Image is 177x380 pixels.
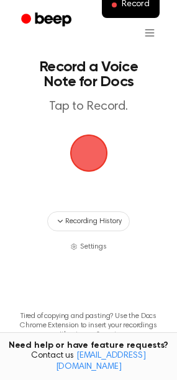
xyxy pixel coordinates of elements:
[47,211,129,231] button: Recording History
[65,216,121,227] span: Recording History
[80,241,107,252] span: Settings
[70,241,107,252] button: Settings
[12,8,83,32] a: Beep
[7,351,170,373] span: Contact us
[135,18,165,48] button: Open menu
[10,312,167,340] p: Tired of copying and pasting? Use the Docs Chrome Extension to insert your recordings without cop...
[56,351,146,371] a: [EMAIL_ADDRESS][DOMAIN_NAME]
[22,60,155,89] h1: Record a Voice Note for Docs
[22,99,155,115] p: Tap to Record.
[70,135,107,172] img: Beep Logo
